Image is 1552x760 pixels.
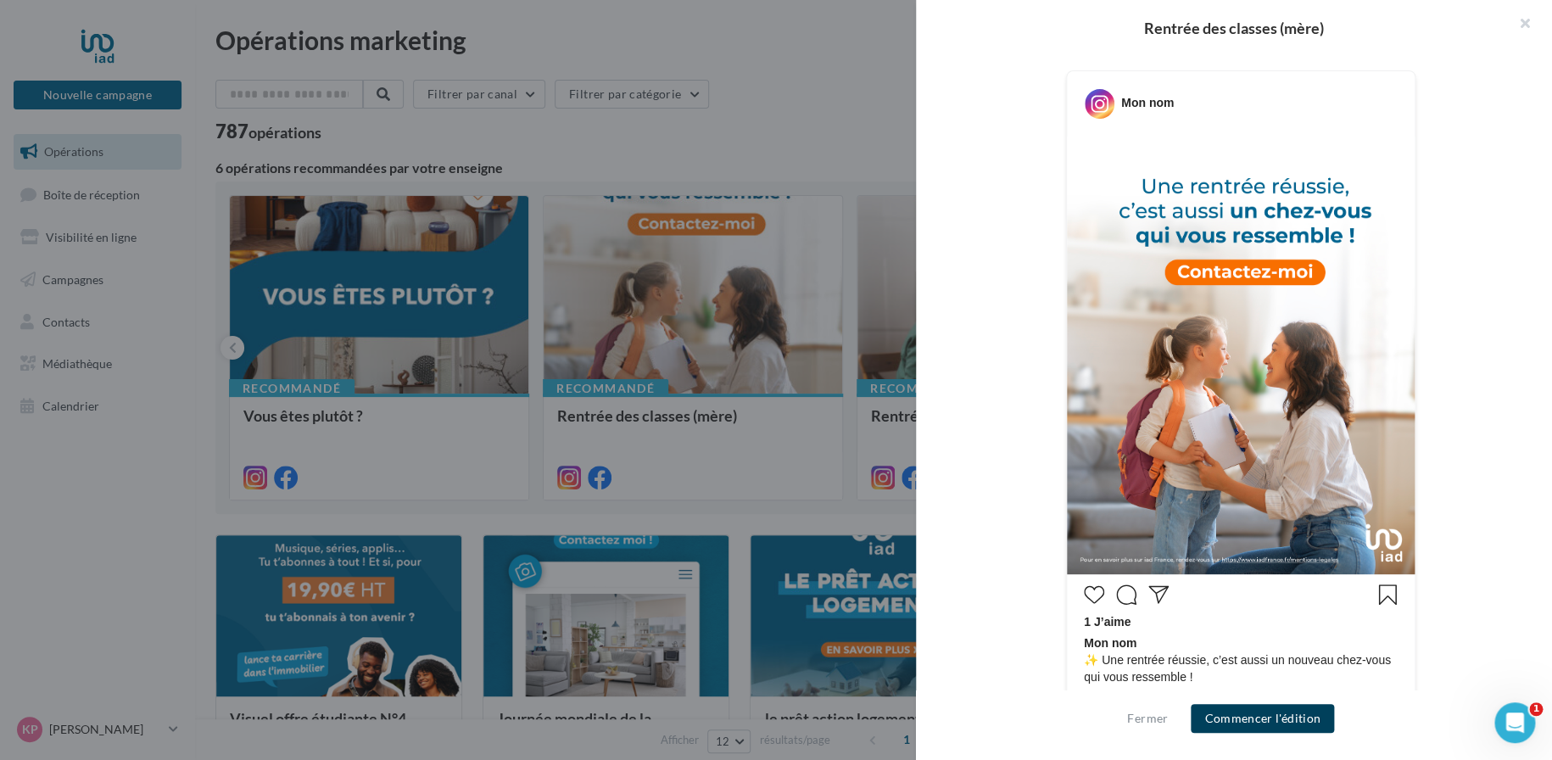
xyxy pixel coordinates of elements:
[1494,702,1535,743] iframe: Intercom live chat
[1116,584,1136,605] svg: Commenter
[1148,584,1169,605] svg: Partager la publication
[1084,636,1136,650] span: Mon nom
[1120,708,1175,729] button: Fermer
[1377,584,1398,605] svg: Enregistrer
[1084,613,1398,634] div: 1 J’aime
[943,20,1525,36] div: Rentrée des classes (mère)
[1529,702,1543,716] span: 1
[1084,584,1104,605] svg: J’aime
[1121,94,1174,111] div: Mon nom
[1191,704,1334,733] button: Commencer l'édition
